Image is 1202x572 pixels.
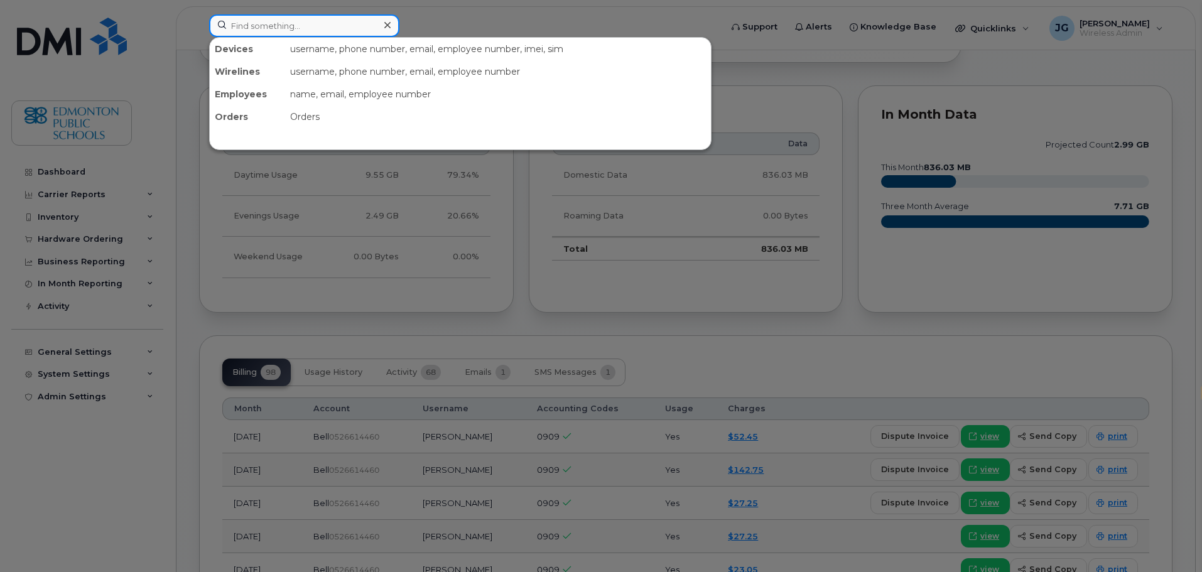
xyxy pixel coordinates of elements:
[285,60,711,83] div: username, phone number, email, employee number
[210,60,285,83] div: Wirelines
[285,105,711,128] div: Orders
[210,38,285,60] div: Devices
[210,83,285,105] div: Employees
[209,14,399,37] input: Find something...
[285,38,711,60] div: username, phone number, email, employee number, imei, sim
[210,105,285,128] div: Orders
[285,83,711,105] div: name, email, employee number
